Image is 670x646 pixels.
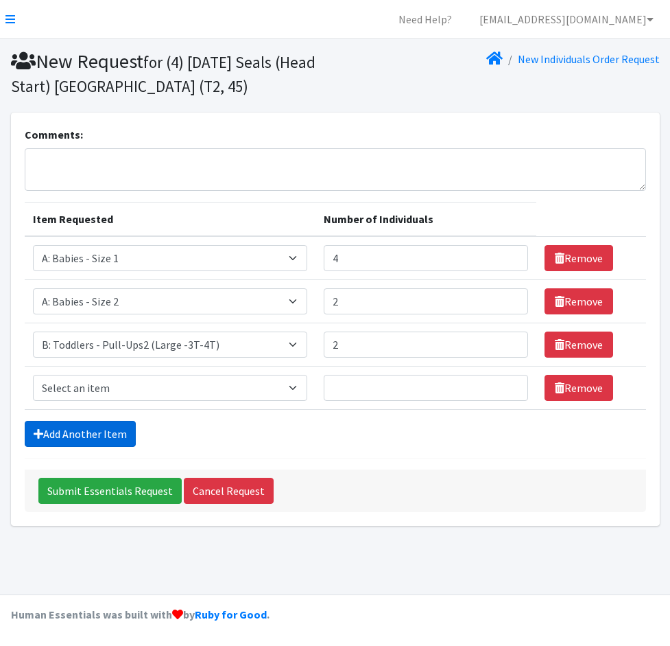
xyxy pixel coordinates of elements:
[545,245,613,271] a: Remove
[195,608,267,621] a: Ruby for Good
[11,52,315,96] small: for (4) [DATE] Seals (Head Start) [GEOGRAPHIC_DATA] (T2, 45)
[184,478,274,504] a: Cancel Request
[25,126,83,143] label: Comments:
[545,332,613,358] a: Remove
[25,203,315,237] th: Item Requested
[468,5,665,33] a: [EMAIL_ADDRESS][DOMAIN_NAME]
[518,52,660,66] a: New Individuals Order Request
[387,5,463,33] a: Need Help?
[315,203,537,237] th: Number of Individuals
[545,375,613,401] a: Remove
[38,478,182,504] input: Submit Essentials Request
[11,49,331,97] h1: New Request
[25,421,136,447] a: Add Another Item
[11,608,270,621] strong: Human Essentials was built with by .
[545,288,613,314] a: Remove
